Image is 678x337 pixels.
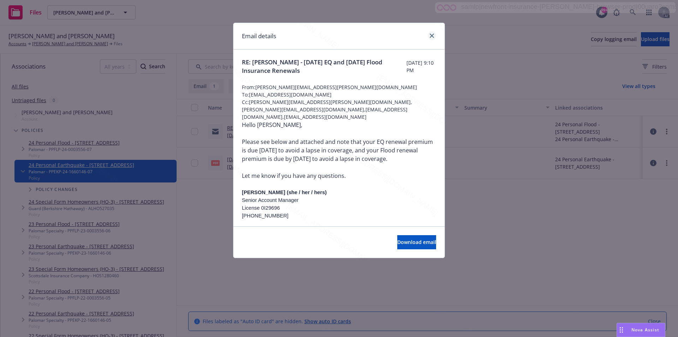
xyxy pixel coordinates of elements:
p: [PHONE_NUMBER] [242,212,436,220]
h1: Email details [242,31,276,41]
p: License 0I29696 [242,204,436,212]
span: [DATE] 9:10 PM [406,59,436,74]
div: Drag to move [617,323,626,337]
span: Cc: [PERSON_NAME][EMAIL_ADDRESS][PERSON_NAME][DOMAIN_NAME],[PERSON_NAME][EMAIL_ADDRESS][DOMAIN_NA... [242,98,436,121]
span: From: [PERSON_NAME][EMAIL_ADDRESS][PERSON_NAME][DOMAIN_NAME] [242,83,436,91]
span: To: [EMAIL_ADDRESS][DOMAIN_NAME] [242,91,436,98]
button: Download email [397,235,436,249]
p: Senior Account Manager [242,196,436,204]
span: Nova Assist [631,327,659,333]
a: close [428,31,436,40]
button: Nova Assist [617,323,665,337]
span: Download email [397,239,436,245]
span: RE: [PERSON_NAME] - [DATE] EQ and [DATE] Flood Insurance Renewals [242,58,406,75]
p: [PERSON_NAME] (she / her / hers) [242,188,436,196]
